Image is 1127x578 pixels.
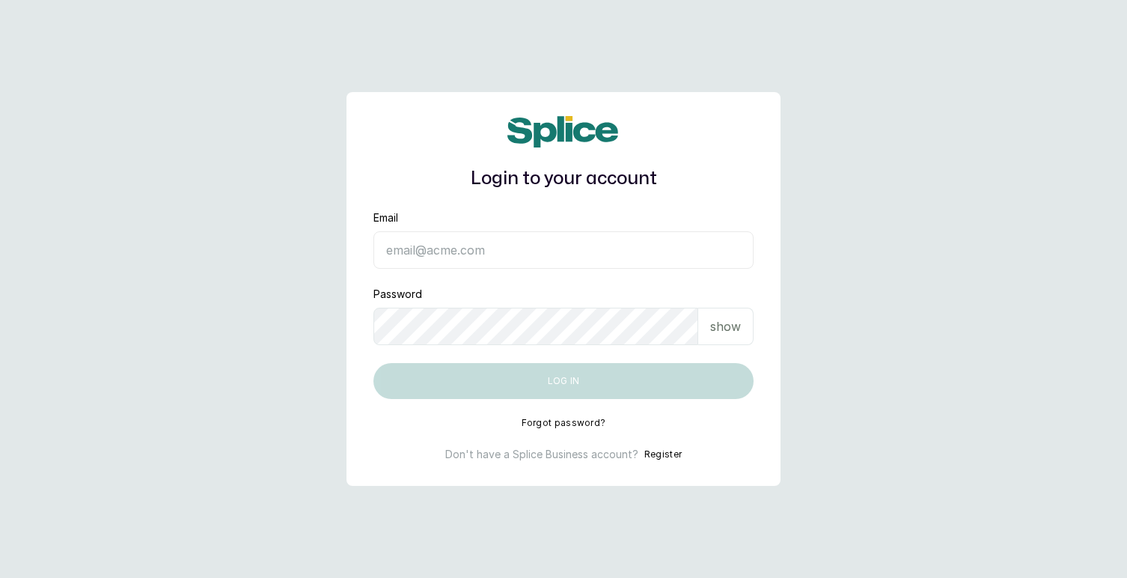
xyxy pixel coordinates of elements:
[522,417,606,429] button: Forgot password?
[710,317,741,335] p: show
[373,363,754,399] button: Log in
[373,231,754,269] input: email@acme.com
[373,287,422,302] label: Password
[373,165,754,192] h1: Login to your account
[644,447,682,462] button: Register
[373,210,398,225] label: Email
[445,447,638,462] p: Don't have a Splice Business account?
